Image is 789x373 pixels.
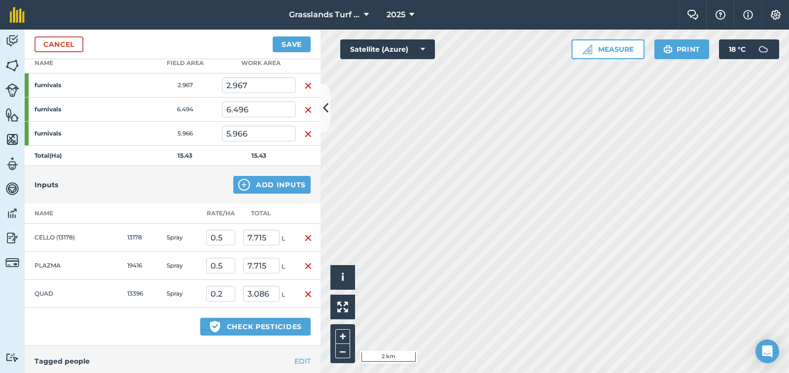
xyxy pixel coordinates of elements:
img: A question mark icon [715,10,726,20]
img: svg+xml;base64,PHN2ZyB4bWxucz0iaHR0cDovL3d3dy53My5vcmcvMjAwMC9zdmciIHdpZHRoPSI1NiIgaGVpZ2h0PSI2MC... [5,58,19,73]
span: 18 ° C [729,39,746,59]
th: Name [25,53,148,73]
button: 18 °C [719,39,779,59]
button: Save [273,36,311,52]
span: Grasslands Turf farm [289,9,360,21]
td: L [239,280,296,308]
td: Spray [163,252,202,280]
strong: 15.43 [178,152,192,159]
th: Total [239,203,296,224]
h4: Tagged people [35,356,311,367]
td: 19416 [123,252,163,280]
img: Four arrows, one pointing top left, one top right, one bottom right and the last bottom left [337,302,348,312]
button: EDIT [294,356,311,367]
button: Print [654,39,710,59]
td: Spray [163,280,202,308]
button: i [330,265,355,290]
img: A cog icon [770,10,782,20]
strong: furnivals [35,105,111,113]
button: Measure [572,39,645,59]
img: svg+xml;base64,PD94bWwgdmVyc2lvbj0iMS4wIiBlbmNvZGluZz0idXRmLTgiPz4KPCEtLSBHZW5lcmF0b3I6IEFkb2JlIE... [753,39,773,59]
td: 13396 [123,280,163,308]
img: svg+xml;base64,PHN2ZyB4bWxucz0iaHR0cDovL3d3dy53My5vcmcvMjAwMC9zdmciIHdpZHRoPSIxNCIgaGVpZ2h0PSIyNC... [238,179,250,191]
button: + [335,329,350,344]
button: Add Inputs [233,176,311,194]
th: Work area [222,53,296,73]
td: Spray [163,224,202,252]
img: svg+xml;base64,PHN2ZyB4bWxucz0iaHR0cDovL3d3dy53My5vcmcvMjAwMC9zdmciIHdpZHRoPSI1NiIgaGVpZ2h0PSI2MC... [5,107,19,122]
h4: Inputs [35,179,58,190]
img: svg+xml;base64,PD94bWwgdmVyc2lvbj0iMS4wIiBlbmNvZGluZz0idXRmLTgiPz4KPCEtLSBHZW5lcmF0b3I6IEFkb2JlIE... [5,83,19,97]
img: svg+xml;base64,PD94bWwgdmVyc2lvbj0iMS4wIiBlbmNvZGluZz0idXRmLTgiPz4KPCEtLSBHZW5lcmF0b3I6IEFkb2JlIE... [5,157,19,171]
img: svg+xml;base64,PHN2ZyB4bWxucz0iaHR0cDovL3d3dy53My5vcmcvMjAwMC9zdmciIHdpZHRoPSI1NiIgaGVpZ2h0PSI2MC... [5,132,19,147]
img: svg+xml;base64,PHN2ZyB4bWxucz0iaHR0cDovL3d3dy53My5vcmcvMjAwMC9zdmciIHdpZHRoPSIxNyIgaGVpZ2h0PSIxNy... [743,9,753,21]
td: QUAD [25,280,123,308]
a: Cancel [35,36,83,52]
div: Open Intercom Messenger [755,339,779,363]
img: svg+xml;base64,PD94bWwgdmVyc2lvbj0iMS4wIiBlbmNvZGluZz0idXRmLTgiPz4KPCEtLSBHZW5lcmF0b3I6IEFkb2JlIE... [5,34,19,48]
strong: furnivals [35,130,111,137]
th: Rate/ Ha [202,203,239,224]
img: svg+xml;base64,PHN2ZyB4bWxucz0iaHR0cDovL3d3dy53My5vcmcvMjAwMC9zdmciIHdpZHRoPSIxNiIgaGVpZ2h0PSIyNC... [304,104,312,116]
button: Satellite (Azure) [340,39,435,59]
td: L [239,252,296,280]
button: – [335,344,350,358]
strong: 15.43 [251,152,266,159]
img: svg+xml;base64,PD94bWwgdmVyc2lvbj0iMS4wIiBlbmNvZGluZz0idXRmLTgiPz4KPCEtLSBHZW5lcmF0b3I6IEFkb2JlIE... [5,353,19,362]
img: Ruler icon [582,44,592,54]
td: 13178 [123,224,163,252]
img: svg+xml;base64,PD94bWwgdmVyc2lvbj0iMS4wIiBlbmNvZGluZz0idXRmLTgiPz4KPCEtLSBHZW5lcmF0b3I6IEFkb2JlIE... [5,256,19,270]
td: 6.494 [148,98,222,122]
strong: Total ( Ha ) [35,152,62,159]
img: svg+xml;base64,PHN2ZyB4bWxucz0iaHR0cDovL3d3dy53My5vcmcvMjAwMC9zdmciIHdpZHRoPSIxNiIgaGVpZ2h0PSIyNC... [304,80,312,92]
img: svg+xml;base64,PHN2ZyB4bWxucz0iaHR0cDovL3d3dy53My5vcmcvMjAwMC9zdmciIHdpZHRoPSIxNiIgaGVpZ2h0PSIyNC... [304,288,312,300]
img: fieldmargin Logo [10,7,25,23]
img: svg+xml;base64,PHN2ZyB4bWxucz0iaHR0cDovL3d3dy53My5vcmcvMjAwMC9zdmciIHdpZHRoPSIxNiIgaGVpZ2h0PSIyNC... [304,260,312,272]
th: Field Area [148,53,222,73]
td: L [239,224,296,252]
img: svg+xml;base64,PD94bWwgdmVyc2lvbj0iMS4wIiBlbmNvZGluZz0idXRmLTgiPz4KPCEtLSBHZW5lcmF0b3I6IEFkb2JlIE... [5,181,19,196]
img: Two speech bubbles overlapping with the left bubble in the forefront [687,10,699,20]
button: Check pesticides [200,318,311,336]
img: svg+xml;base64,PHN2ZyB4bWxucz0iaHR0cDovL3d3dy53My5vcmcvMjAwMC9zdmciIHdpZHRoPSIxNiIgaGVpZ2h0PSIyNC... [304,232,312,244]
img: svg+xml;base64,PD94bWwgdmVyc2lvbj0iMS4wIiBlbmNvZGluZz0idXRmLTgiPz4KPCEtLSBHZW5lcmF0b3I6IEFkb2JlIE... [5,231,19,245]
span: i [341,271,344,283]
td: CELLO (13178) [25,224,123,252]
img: svg+xml;base64,PHN2ZyB4bWxucz0iaHR0cDovL3d3dy53My5vcmcvMjAwMC9zdmciIHdpZHRoPSIxNiIgaGVpZ2h0PSIyNC... [304,128,312,140]
td: 5.966 [148,122,222,146]
span: 2025 [387,9,405,21]
td: 2.967 [148,73,222,98]
img: svg+xml;base64,PHN2ZyB4bWxucz0iaHR0cDovL3d3dy53My5vcmcvMjAwMC9zdmciIHdpZHRoPSIxOSIgaGVpZ2h0PSIyNC... [663,43,673,55]
img: svg+xml;base64,PD94bWwgdmVyc2lvbj0iMS4wIiBlbmNvZGluZz0idXRmLTgiPz4KPCEtLSBHZW5lcmF0b3I6IEFkb2JlIE... [5,206,19,221]
strong: furnivals [35,81,111,89]
td: PLAZMA [25,252,123,280]
th: Name [25,203,123,224]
